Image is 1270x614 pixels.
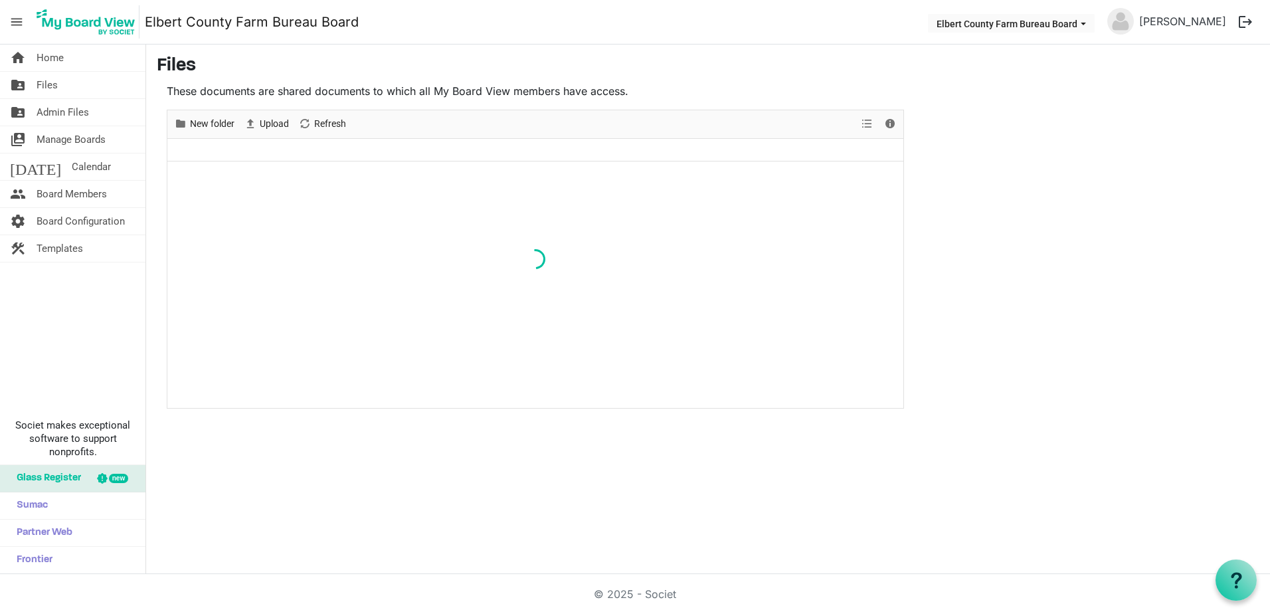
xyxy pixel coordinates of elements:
button: logout [1231,8,1259,36]
a: © 2025 - Societ [594,587,676,601]
span: menu [4,9,29,35]
span: Societ makes exceptional software to support nonprofits. [6,419,139,459]
div: new [109,474,128,483]
span: home [10,45,26,71]
span: people [10,181,26,207]
span: Sumac [10,492,48,519]
span: folder_shared [10,99,26,126]
span: Board Members [37,181,107,207]
span: Calendar [72,153,111,180]
span: construction [10,235,26,262]
a: Elbert County Farm Bureau Board [145,9,359,35]
img: My Board View Logo [33,5,139,39]
span: settings [10,208,26,235]
span: Partner Web [10,520,72,546]
span: Frontier [10,547,52,573]
a: [PERSON_NAME] [1134,8,1231,35]
button: Elbert County Farm Bureau Board dropdownbutton [928,14,1095,33]
span: folder_shared [10,72,26,98]
span: Manage Boards [37,126,106,153]
span: Files [37,72,58,98]
span: Board Configuration [37,208,125,235]
span: Home [37,45,64,71]
span: Glass Register [10,465,81,492]
span: Templates [37,235,83,262]
span: Admin Files [37,99,89,126]
img: no-profile-picture.svg [1107,8,1134,35]
span: switch_account [10,126,26,153]
a: My Board View Logo [33,5,145,39]
p: These documents are shared documents to which all My Board View members have access. [167,83,904,99]
h3: Files [157,55,1259,78]
span: [DATE] [10,153,61,180]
